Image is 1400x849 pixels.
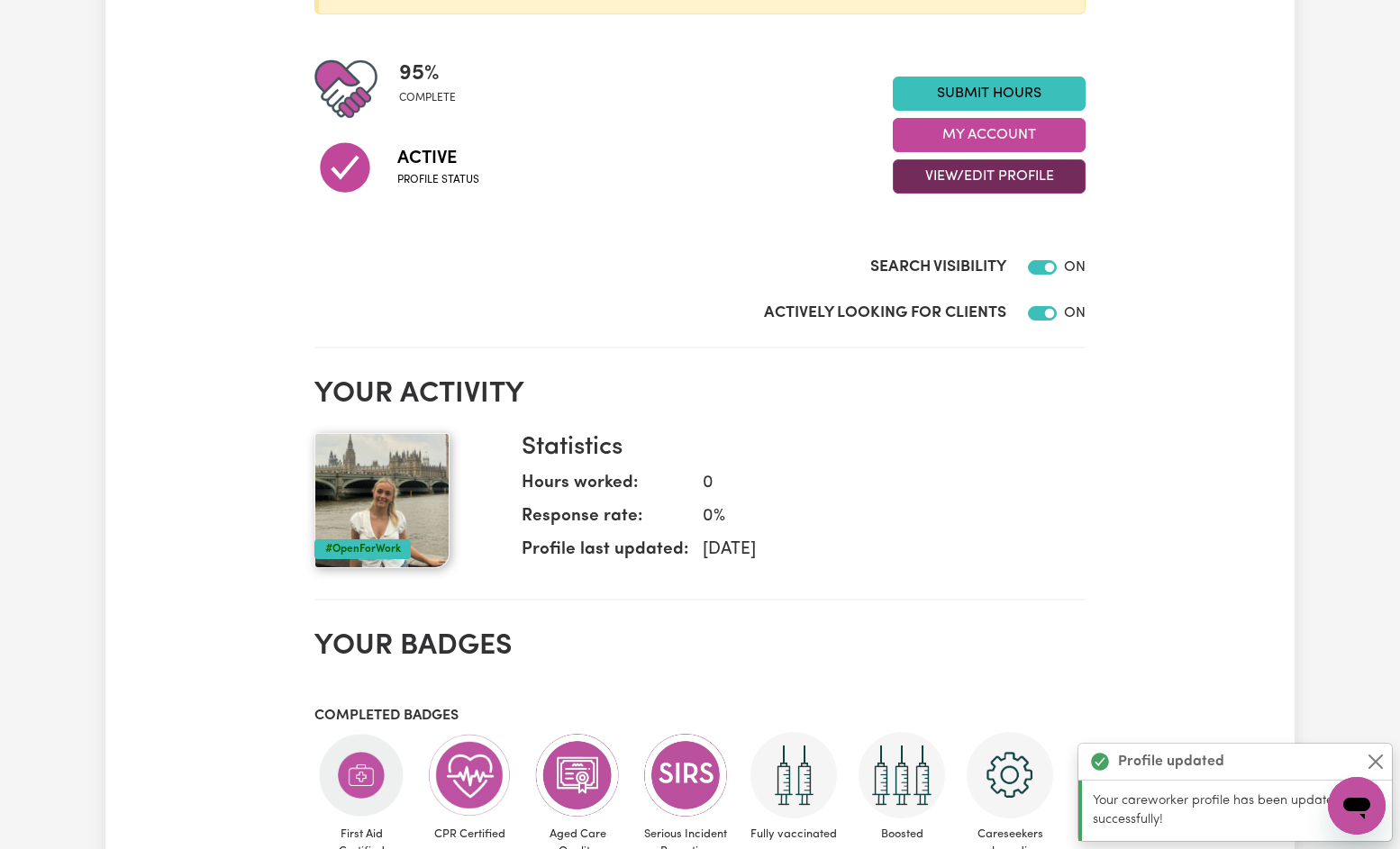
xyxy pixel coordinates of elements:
img: Your profile picture [314,433,450,568]
img: Care and support worker has completed CPR Certification [426,732,513,818]
img: CS Academy: Serious Incident Reporting Scheme course completed [642,732,729,818]
div: Profile completeness: 95% [399,58,470,121]
img: Care and support worker has completed First Aid Certification [318,732,405,818]
button: View/Edit Profile [893,159,1086,194]
iframe: Button to launch messaging window, conversation in progress [1328,777,1386,835]
a: Submit Hours [893,77,1086,111]
h2: Your activity [314,377,1086,411]
h3: Statistics [522,433,1071,464]
img: Care and support worker has received booster dose of COVID-19 vaccination [859,732,945,818]
p: Your careworker profile has been updated successfully! [1093,791,1381,830]
dd: 0 % [688,504,1071,530]
span: ON [1064,260,1086,275]
span: 95 % [399,58,456,90]
img: CS Academy: Careseekers Onboarding course completed [967,732,1053,818]
button: My Account [893,118,1086,152]
img: Care and support worker has received 2 doses of COVID-19 vaccine [750,732,837,818]
h3: Completed badges [314,708,1086,725]
dt: Hours worked: [522,471,688,504]
img: CS Academy: Aged Care Quality Standards & Code of Conduct course completed [534,732,621,818]
div: #OpenForWork [314,539,411,559]
dt: Profile last updated: [522,537,688,571]
dt: Response rate: [522,504,688,537]
label: Search Visibility [870,256,1006,279]
dd: 0 [688,471,1071,497]
label: Actively Looking for Clients [764,302,1006,325]
span: complete [399,90,456,106]
strong: Profile updated [1118,751,1224,772]
h2: Your badges [314,629,1086,664]
span: Profile status [397,172,479,188]
span: ON [1064,306,1086,321]
span: Active [397,145,479,172]
button: Close [1365,751,1386,772]
dd: [DATE] [688,537,1071,564]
